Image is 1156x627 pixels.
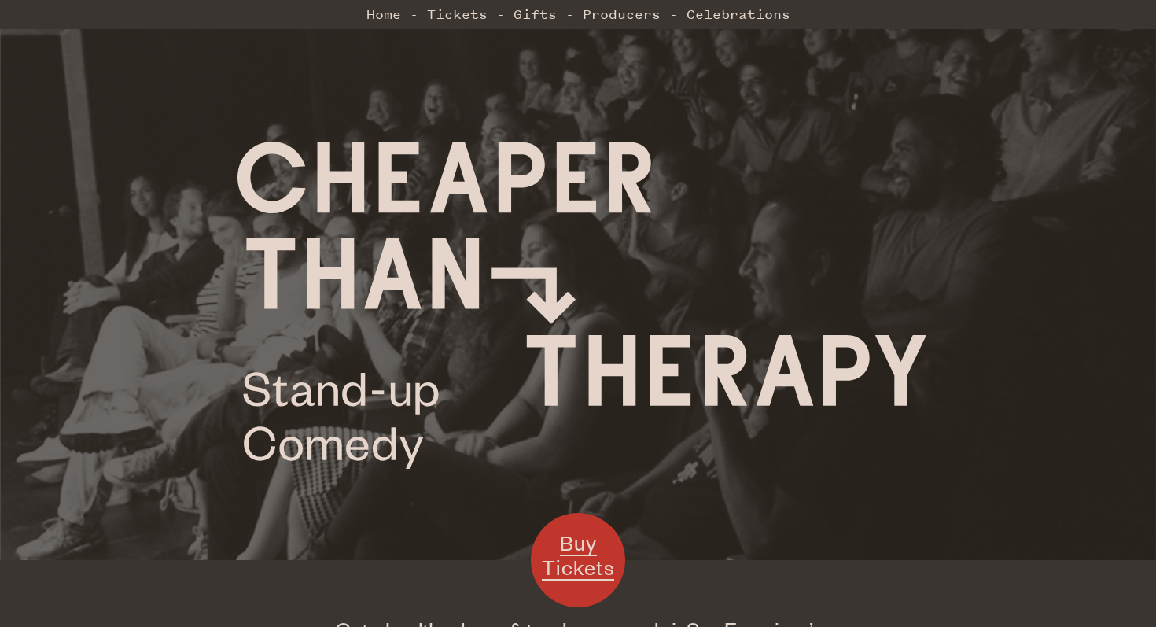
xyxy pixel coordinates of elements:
span: Buy Tickets [542,529,614,581]
img: Cheaper Than Therapy logo [237,142,926,469]
a: Buy Tickets [531,513,625,607]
